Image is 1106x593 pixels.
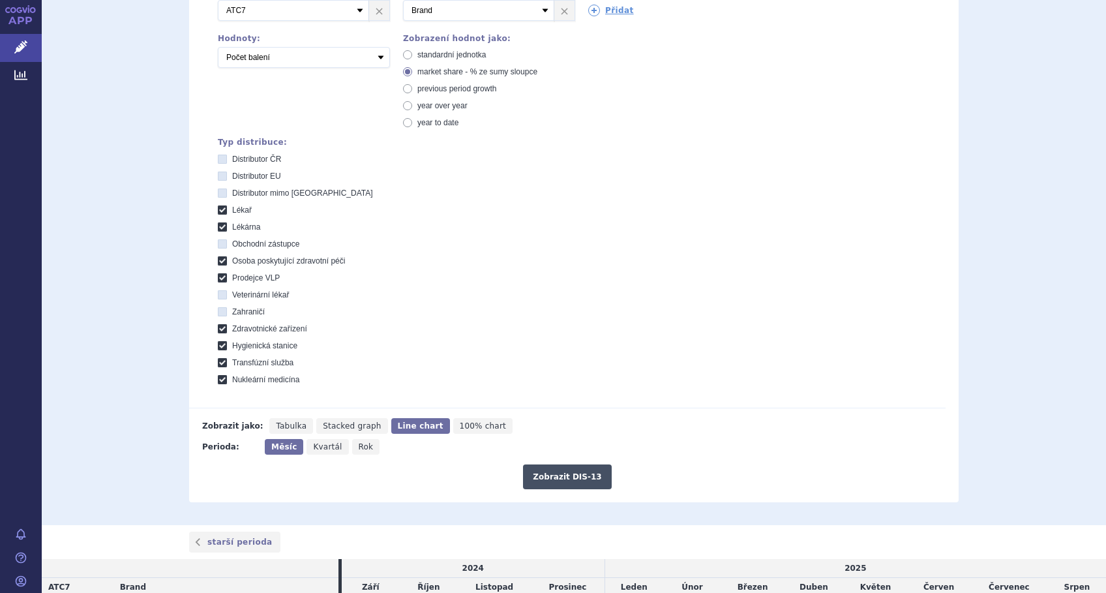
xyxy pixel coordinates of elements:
span: Tabulka [276,421,306,431]
span: year to date [417,118,458,127]
span: Zahraničí [232,307,265,316]
div: Typ distribuce: [218,138,946,147]
span: Rok [359,442,374,451]
span: Obchodní zástupce [232,239,299,249]
span: Brand [120,583,146,592]
span: previous period growth [417,84,496,93]
span: Kvartál [313,442,342,451]
button: Zobrazit DIS-13 [523,464,611,489]
span: Veterinární lékař [232,290,289,299]
span: Lékárna [232,222,260,232]
a: starší perioda [189,532,280,553]
span: Osoba poskytující zdravotní péči [232,256,345,266]
span: Hygienická stanice [232,341,297,350]
div: Zobrazení hodnot jako: [403,34,575,43]
span: Transfúzní služba [232,358,293,367]
span: ATC7 [48,583,70,592]
span: Měsíc [271,442,297,451]
div: Perioda: [202,439,258,455]
span: Distributor mimo [GEOGRAPHIC_DATA] [232,189,373,198]
span: Stacked graph [323,421,381,431]
span: Distributor ČR [232,155,281,164]
a: Přidat [588,5,634,16]
div: Hodnoty: [218,34,390,43]
span: Line chart [398,421,443,431]
div: Zobrazit jako: [202,418,263,434]
a: × [554,1,575,20]
span: Nukleární medicína [232,375,299,384]
span: Zdravotnické zařízení [232,324,307,333]
span: Lékař [232,205,252,215]
td: 2025 [605,559,1106,578]
span: Prodejce VLP [232,273,280,282]
span: Distributor EU [232,172,281,181]
span: year over year [417,101,468,110]
span: market share - % ze sumy sloupce [417,67,537,76]
a: × [369,1,389,20]
span: 100% chart [460,421,506,431]
span: standardní jednotka [417,50,486,59]
td: 2024 [342,559,605,578]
